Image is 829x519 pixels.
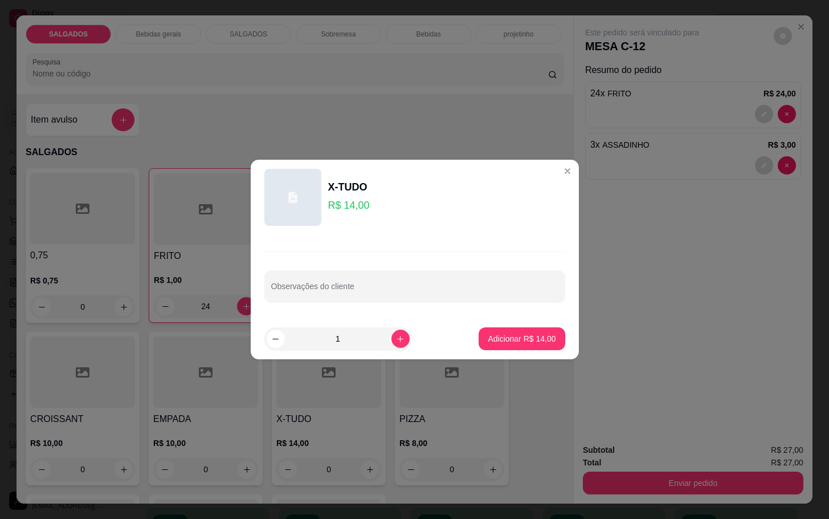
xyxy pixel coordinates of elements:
div: X-TUDO [328,179,370,195]
p: R$ 14,00 [328,197,370,213]
button: Adicionar R$ 14,00 [479,327,565,350]
button: decrease-product-quantity [267,330,285,348]
p: Adicionar R$ 14,00 [488,333,556,344]
button: increase-product-quantity [391,330,410,348]
button: Close [558,162,577,180]
input: Observações do cliente [271,285,558,297]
